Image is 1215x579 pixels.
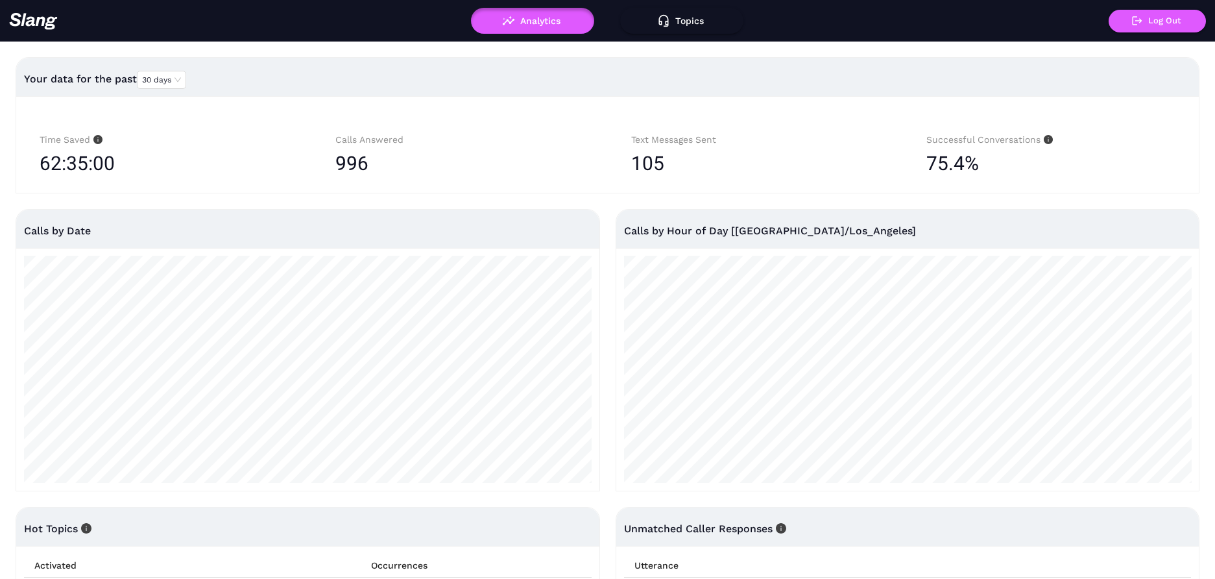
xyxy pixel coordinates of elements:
[40,147,115,180] span: 62:35:00
[78,523,91,534] span: info-circle
[142,71,181,88] span: 30 days
[335,132,584,147] div: Calls Answered
[1041,135,1053,144] span: info-circle
[24,210,592,252] div: Calls by Date
[471,16,594,25] a: Analytics
[926,134,1053,145] span: Successful Conversations
[90,135,102,144] span: info-circle
[773,523,786,534] span: info-circle
[24,523,91,535] span: Hot Topics
[361,554,591,578] th: Occurrences
[24,64,1191,95] div: Your data for the past
[624,554,1192,578] th: Utterance
[631,132,880,147] div: Text Messages Sent
[9,12,58,30] img: 623511267c55cb56e2f2a487_logo2.png
[624,523,786,535] span: Unmatched Caller Responses
[24,554,361,578] th: Activated
[471,8,594,34] button: Analytics
[624,210,1192,252] div: Calls by Hour of Day [[GEOGRAPHIC_DATA]/Los_Angeles]
[631,152,664,175] span: 105
[335,152,368,175] span: 996
[620,8,743,34] button: Topics
[1109,10,1206,32] button: Log Out
[926,147,979,180] span: 75.4%
[40,134,102,145] span: Time Saved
